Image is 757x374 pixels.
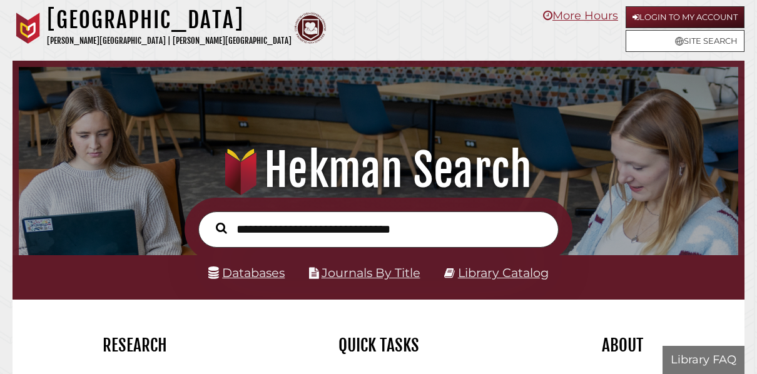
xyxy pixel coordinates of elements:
a: Library Catalog [458,265,549,280]
a: Databases [208,265,285,280]
img: Calvin University [13,13,44,44]
button: Search [210,220,233,237]
i: Search [216,222,227,234]
h2: Research [22,335,247,356]
a: More Hours [543,9,618,23]
a: Journals By Title [322,265,420,280]
h2: Quick Tasks [266,335,491,356]
img: Calvin Theological Seminary [295,13,326,44]
p: [PERSON_NAME][GEOGRAPHIC_DATA] | [PERSON_NAME][GEOGRAPHIC_DATA] [47,34,292,48]
a: Login to My Account [626,6,744,28]
h1: Hekman Search [30,143,727,198]
h1: [GEOGRAPHIC_DATA] [47,6,292,34]
h2: About [510,335,735,356]
a: Site Search [626,30,744,52]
